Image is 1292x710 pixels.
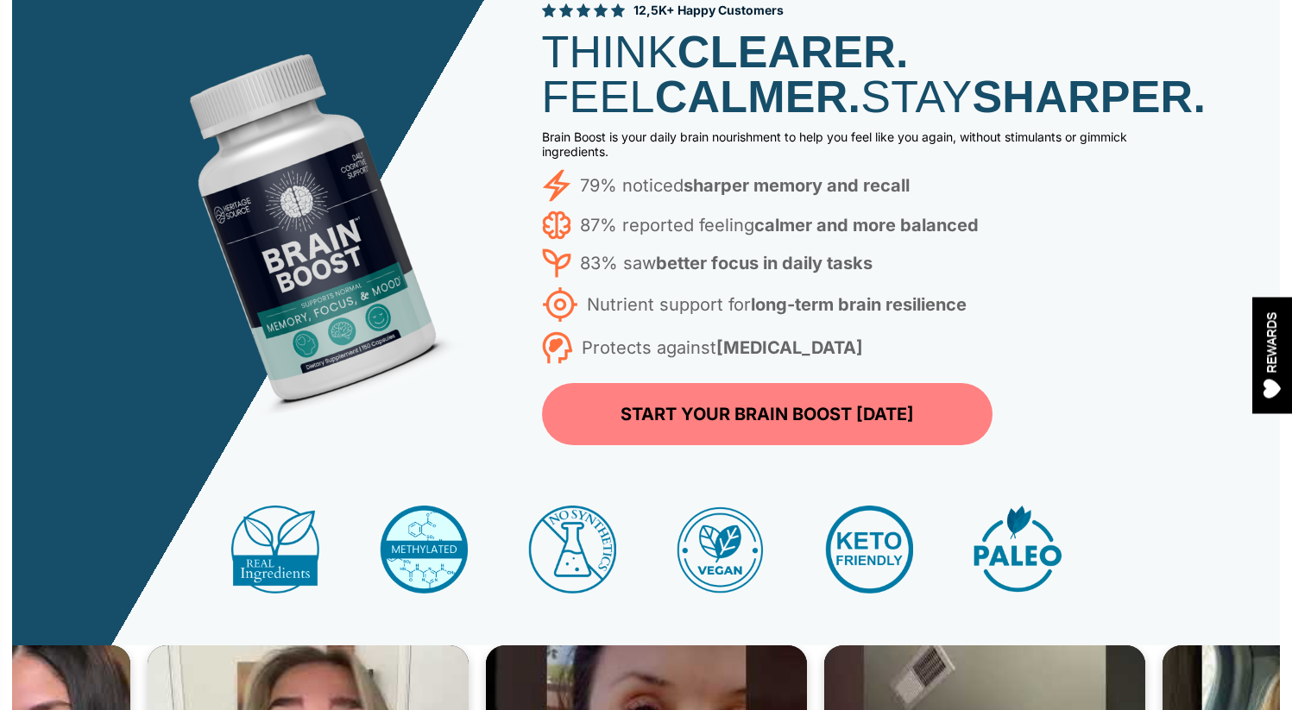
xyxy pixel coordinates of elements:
img: Paleo [974,506,1062,594]
strong: calmer and more balanced [754,215,979,236]
img: Vegan [528,506,616,594]
h1: THINK FEEL STAY [542,29,1168,119]
img: Mental Health [380,506,468,594]
strong: sharper memory and recall [684,175,910,196]
p: 83% saw [580,249,873,277]
p: 87% reported feeling [580,211,979,239]
p: Brain Boost is your daily brain nourishment to help you feel like you again, without stimulants o... [542,129,1168,159]
strong: long-term brain resilience [751,294,967,315]
strong: SHARPER. [972,72,1206,122]
img: Brain Boost Bottle [95,12,518,435]
span: 12,5K+ Happy Customers [633,2,784,19]
img: All Ingredients [231,506,319,594]
img: Keto Friendly [677,506,765,594]
p: Nutrient support for [587,291,967,318]
img: Paleo [825,506,913,594]
a: START YOUR BRAIN BOOST [DATE] [542,383,993,445]
strong: better focus in daily tasks [656,253,873,273]
p: 79% noticed [580,172,910,199]
p: Protects against [582,334,863,361]
strong: CLEARER. [678,27,909,77]
strong: [MEDICAL_DATA] [716,337,863,358]
strong: CALMER. [655,72,861,122]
